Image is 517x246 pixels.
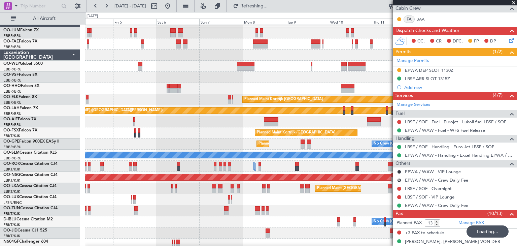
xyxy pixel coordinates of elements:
[405,186,452,191] a: LBSF / SOF - Overnight
[405,177,468,183] a: EPWA / WAW - Crew Daily Fee
[3,62,20,66] span: OO-WLP
[493,48,503,55] span: (1/2)
[3,67,22,72] a: EBBR/BRU
[3,217,53,221] a: D-IBLUCessna Citation M2
[3,151,20,155] span: OO-SLM
[199,19,242,25] div: Sun 7
[372,19,415,25] div: Thu 11
[3,184,57,188] a: OO-LXACessna Citation CJ4
[7,13,73,24] button: All Aircraft
[3,73,19,77] span: OO-VSF
[490,38,496,45] span: DP
[3,228,47,233] a: OO-JIDCessna CJ1 525
[405,194,454,200] a: LBSF / SOF - VIP Lounge
[3,106,20,110] span: OO-LAH
[374,217,486,227] div: No Crew [GEOGRAPHIC_DATA] ([GEOGRAPHIC_DATA] National)
[3,89,22,94] a: EBBR/BRU
[114,3,146,9] span: [DATE] - [DATE]
[3,140,59,144] a: OO-GPEFalcon 900EX EASy II
[3,122,22,127] a: EBBR/BRU
[405,144,494,150] a: LBSF / SOF - Handling - Euro Jet LBSF / SOF
[3,117,36,121] a: OO-AIEFalcon 7X
[397,101,430,108] a: Manage Services
[3,206,58,210] a: OO-ZUNCessna Citation CJ4
[3,195,57,199] a: OO-LUXCessna Citation CJ4
[3,240,48,244] a: N604GFChallenger 604
[405,119,506,125] a: LBSF / SOF - Fuel - Eurojet - Lukoil fuel LBSF / SOF
[395,92,413,100] span: Services
[395,5,421,12] span: Cabin Crew
[3,28,20,32] span: OO-LUM
[405,230,444,237] span: +3 PAX to schedule
[3,84,39,88] a: OO-HHOFalcon 8X
[436,38,442,45] span: CR
[417,38,425,45] span: CC,
[493,92,503,99] span: (4/7)
[3,211,20,216] a: EBKT/KJK
[113,19,156,25] div: Fri 5
[3,240,19,244] span: N604GF
[395,210,403,218] span: Pax
[3,33,22,38] a: EBBR/BRU
[3,111,22,116] a: EBBR/BRU
[395,27,459,35] span: Dispatch Checks and Weather
[3,234,20,239] a: EBKT/KJK
[374,139,486,149] div: No Crew [GEOGRAPHIC_DATA] ([GEOGRAPHIC_DATA] National)
[416,16,432,22] a: BAA
[156,19,199,25] div: Sat 6
[3,200,22,205] a: LFSN/ENC
[3,173,20,177] span: OO-NSG
[3,100,22,105] a: EBBR/BRU
[3,189,20,194] a: EBKT/KJK
[3,95,37,99] a: OO-ELKFalcon 8X
[395,135,415,143] span: Handling
[244,94,323,104] div: Planned Maint Kortrijk-[GEOGRAPHIC_DATA]
[286,19,329,25] div: Tue 9
[3,140,19,144] span: OO-GPE
[397,58,429,64] a: Manage Permits
[243,19,286,25] div: Mon 8
[3,73,37,77] a: OO-VSFFalcon 8X
[3,28,39,32] a: OO-LUMFalcon 7X
[329,19,372,25] div: Wed 10
[87,13,98,19] div: [DATE]
[405,169,461,175] a: EPWA / WAW - VIP Lounge
[395,48,411,56] span: Permits
[70,19,113,25] div: Thu 4
[397,178,401,182] button: R
[21,1,59,11] input: Trip Number
[3,217,16,221] span: D-IBLU
[3,167,20,172] a: EBKT/KJK
[3,95,19,99] span: OO-ELK
[3,39,37,43] a: OO-FAEFalcon 7X
[467,225,509,238] div: Loading...
[3,145,22,150] a: EBBR/BRU
[3,162,58,166] a: OO-ROKCessna Citation CJ4
[3,195,19,199] span: OO-LUX
[405,127,485,133] a: EPWA / WAW - Fuel - WFS Fuel Release
[3,106,38,110] a: OO-LAHFalcon 7X
[3,84,21,88] span: OO-HHO
[317,183,439,193] div: Planned Maint [GEOGRAPHIC_DATA] ([GEOGRAPHIC_DATA] National)
[395,110,405,118] span: Fuel
[404,85,514,90] div: Add new
[258,139,380,149] div: Planned Maint [GEOGRAPHIC_DATA] ([GEOGRAPHIC_DATA] National)
[3,44,22,50] a: EBBR/BRU
[397,220,422,226] label: Planned PAX
[3,228,18,233] span: OO-JID
[18,16,71,21] span: All Aircraft
[3,117,18,121] span: OO-AIE
[405,152,514,158] a: EPWA / WAW - Handling - Excel Handling EPWA / WAW
[3,173,58,177] a: OO-NSGCessna Citation CJ4
[405,203,468,208] a: EPWA / WAW - Crew Daily Fee
[240,4,268,8] span: Refreshing...
[3,151,57,155] a: OO-SLMCessna Citation XLS
[3,184,19,188] span: OO-LXA
[3,128,19,132] span: OO-FSX
[487,210,503,217] span: (10/13)
[3,133,20,139] a: EBKT/KJK
[3,62,43,66] a: OO-WLPGlobal 5500
[3,128,37,132] a: OO-FSXFalcon 7X
[257,128,335,138] div: Planned Maint Kortrijk-[GEOGRAPHIC_DATA]
[3,178,20,183] a: EBKT/KJK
